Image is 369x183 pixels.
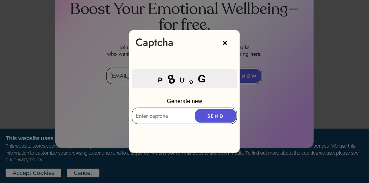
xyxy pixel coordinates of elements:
[135,36,173,48] div: Captcha
[195,109,236,123] button: SEND
[132,108,237,124] input: Enter captcha
[129,95,240,108] p: Generate new
[188,76,199,86] div: D
[165,68,182,89] div: 8
[179,75,190,86] div: U
[197,70,213,88] div: G
[158,75,168,86] div: P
